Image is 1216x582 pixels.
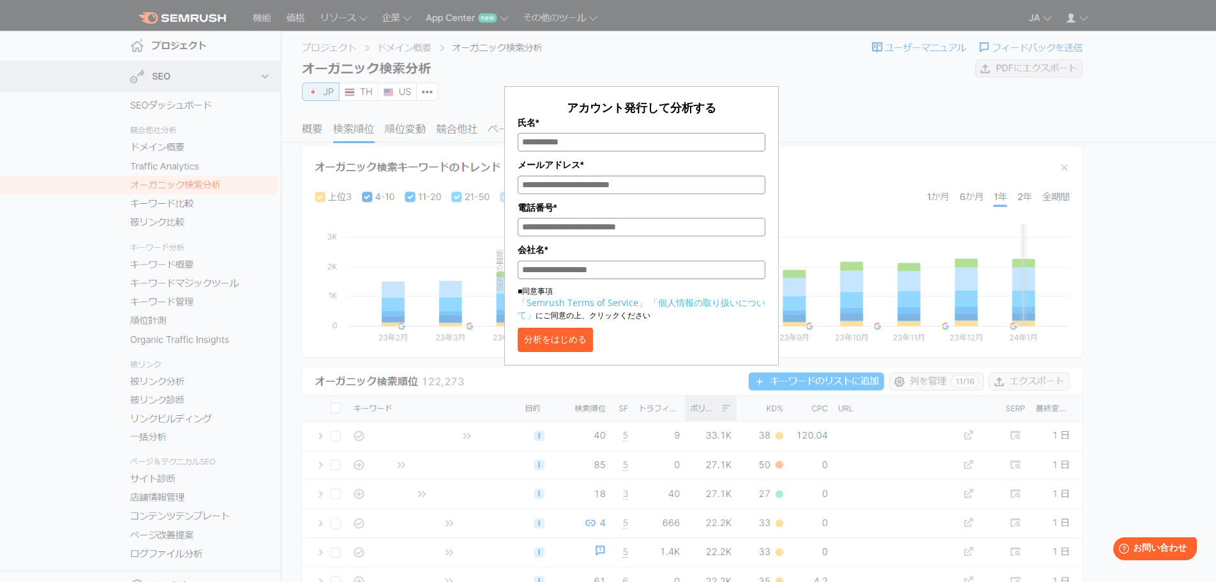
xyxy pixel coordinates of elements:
[518,296,765,321] a: 「個人情報の取り扱いについて」
[518,158,765,172] label: メールアドレス*
[1102,532,1202,568] iframe: Help widget launcher
[518,201,765,215] label: 電話番号*
[518,328,593,352] button: 分析をはじめる
[518,286,765,321] p: ■同意事項 にご同意の上、クリックください
[518,296,647,309] a: 「Semrush Terms of Service」
[567,100,716,115] span: アカウント発行して分析する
